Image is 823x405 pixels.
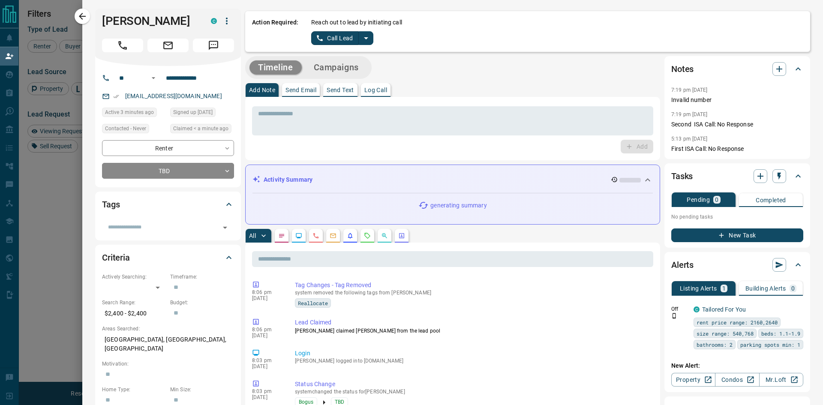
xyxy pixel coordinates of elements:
span: Email [147,39,189,52]
div: Activity Summary [252,172,653,188]
p: 8:06 pm [252,289,282,295]
div: Tasks [671,166,803,186]
h2: Tasks [671,169,693,183]
p: 5:13 pm [DATE] [671,136,708,142]
p: Motivation: [102,360,234,368]
p: Timeframe: [170,273,234,281]
p: generating summary [430,201,487,210]
div: condos.ca [694,306,700,312]
p: Login [295,349,650,358]
div: Sun Aug 18 2024 [170,108,234,120]
p: [PERSON_NAME] logged into [DOMAIN_NAME] [295,358,650,364]
svg: Listing Alerts [347,232,354,239]
p: Home Type: [102,386,166,393]
svg: Opportunities [381,232,388,239]
span: Reallocate [298,299,328,307]
p: 7:19 pm [DATE] [671,111,708,117]
a: Condos [715,373,759,387]
p: Status Change [295,380,650,389]
h2: Notes [671,62,694,76]
span: Signed up [DATE] [173,108,213,117]
div: Mon Aug 18 2025 [170,124,234,136]
p: Reach out to lead by initiating call [311,18,402,27]
p: Action Required: [252,18,298,45]
a: Mr.Loft [759,373,803,387]
p: Invalid number [671,96,803,105]
button: Open [148,73,159,83]
a: Tailored For You [702,306,746,313]
p: Completed [756,197,786,203]
p: First ISA Call: No Response [671,144,803,153]
p: [GEOGRAPHIC_DATA], [GEOGRAPHIC_DATA], [GEOGRAPHIC_DATA] [102,333,234,356]
p: All [249,233,256,239]
h2: Criteria [102,251,130,264]
span: Message [193,39,234,52]
p: Off [671,305,688,313]
p: system removed the following tags from [PERSON_NAME] [295,290,650,296]
p: [PERSON_NAME] claimed [PERSON_NAME] from the lead pool [295,327,650,335]
span: bathrooms: 2 [697,340,733,349]
span: Call [102,39,143,52]
div: Mon Aug 18 2025 [102,108,166,120]
p: Building Alerts [745,285,786,291]
span: parking spots min: 1 [740,340,800,349]
p: Tag Changes - Tag Removed [295,281,650,290]
p: Budget: [170,299,234,306]
span: rent price range: 2160,2640 [697,318,778,327]
p: Listing Alerts [680,285,717,291]
div: TBD [102,163,234,179]
p: Areas Searched: [102,325,234,333]
p: [DATE] [252,333,282,339]
p: Send Email [285,87,316,93]
p: Second ISA Call: No Response [671,120,803,129]
p: [DATE] [252,295,282,301]
span: beds: 1.1-1.9 [761,329,800,338]
p: 8:03 pm [252,357,282,363]
button: Campaigns [305,60,367,75]
div: Tags [102,194,234,215]
h2: Alerts [671,258,694,272]
p: 8:06 pm [252,327,282,333]
span: size range: 540,768 [697,329,754,338]
svg: Push Notification Only [671,313,677,319]
p: Actively Searching: [102,273,166,281]
h1: [PERSON_NAME] [102,14,198,28]
span: Active 3 minutes ago [105,108,154,117]
span: Claimed < a minute ago [173,124,228,133]
div: Criteria [102,247,234,268]
svg: Agent Actions [398,232,405,239]
svg: Calls [312,232,319,239]
svg: Lead Browsing Activity [295,232,302,239]
p: Send Text [327,87,354,93]
p: Pending [687,197,710,203]
p: 1 [722,285,726,291]
button: Call Lead [311,31,359,45]
a: [EMAIL_ADDRESS][DOMAIN_NAME] [125,93,222,99]
p: No pending tasks [671,210,803,223]
div: condos.ca [211,18,217,24]
svg: Emails [330,232,336,239]
p: $2,400 - $2,400 [102,306,166,321]
p: 0 [791,285,795,291]
svg: Requests [364,232,371,239]
p: Activity Summary [264,175,312,184]
svg: Notes [278,232,285,239]
p: [DATE] [252,363,282,369]
p: Lead Claimed [295,318,650,327]
a: Property [671,373,715,387]
div: Renter [102,140,234,156]
button: Timeline [249,60,302,75]
span: Contacted - Never [105,124,146,133]
p: New Alert: [671,361,803,370]
p: 7:19 pm [DATE] [671,87,708,93]
p: Search Range: [102,299,166,306]
button: New Task [671,228,803,242]
div: Notes [671,59,803,79]
p: 8:03 pm [252,388,282,394]
button: Open [219,222,231,234]
div: split button [311,31,373,45]
p: system changed the status for [PERSON_NAME] [295,389,650,395]
p: Add Note [249,87,275,93]
p: [DATE] [252,394,282,400]
svg: Email Verified [113,93,119,99]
